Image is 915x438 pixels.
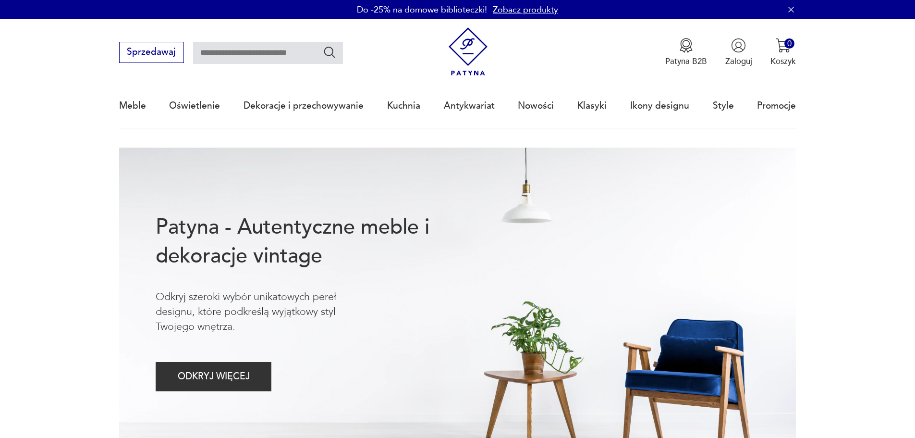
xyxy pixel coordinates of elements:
p: Do -25% na domowe biblioteczki! [357,4,487,16]
button: Zaloguj [725,38,752,67]
a: Dekoracje i przechowywanie [244,84,364,128]
a: Kuchnia [387,84,420,128]
button: 0Koszyk [770,38,796,67]
p: Patyna B2B [665,56,707,67]
a: Ikony designu [630,84,689,128]
h1: Patyna - Autentyczne meble i dekoracje vintage [156,213,467,271]
p: Zaloguj [725,56,752,67]
a: Style [713,84,734,128]
img: Ikona koszyka [776,38,791,53]
p: Odkryj szeroki wybór unikatowych pereł designu, które podkreślą wyjątkowy styl Twojego wnętrza. [156,289,375,335]
img: Patyna - sklep z meblami i dekoracjami vintage [444,27,492,76]
a: Oświetlenie [169,84,220,128]
img: Ikona medalu [679,38,694,53]
button: Sprzedawaj [119,42,184,63]
a: Zobacz produkty [493,4,558,16]
a: Ikona medaluPatyna B2B [665,38,707,67]
img: Ikonka użytkownika [731,38,746,53]
a: Sprzedawaj [119,49,184,57]
p: Koszyk [770,56,796,67]
button: ODKRYJ WIĘCEJ [156,362,271,391]
a: Meble [119,84,146,128]
a: Antykwariat [444,84,495,128]
button: Szukaj [323,45,337,59]
div: 0 [784,38,794,49]
a: Promocje [757,84,796,128]
a: Klasyki [577,84,607,128]
a: ODKRYJ WIĘCEJ [156,374,271,381]
a: Nowości [518,84,554,128]
button: Patyna B2B [665,38,707,67]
